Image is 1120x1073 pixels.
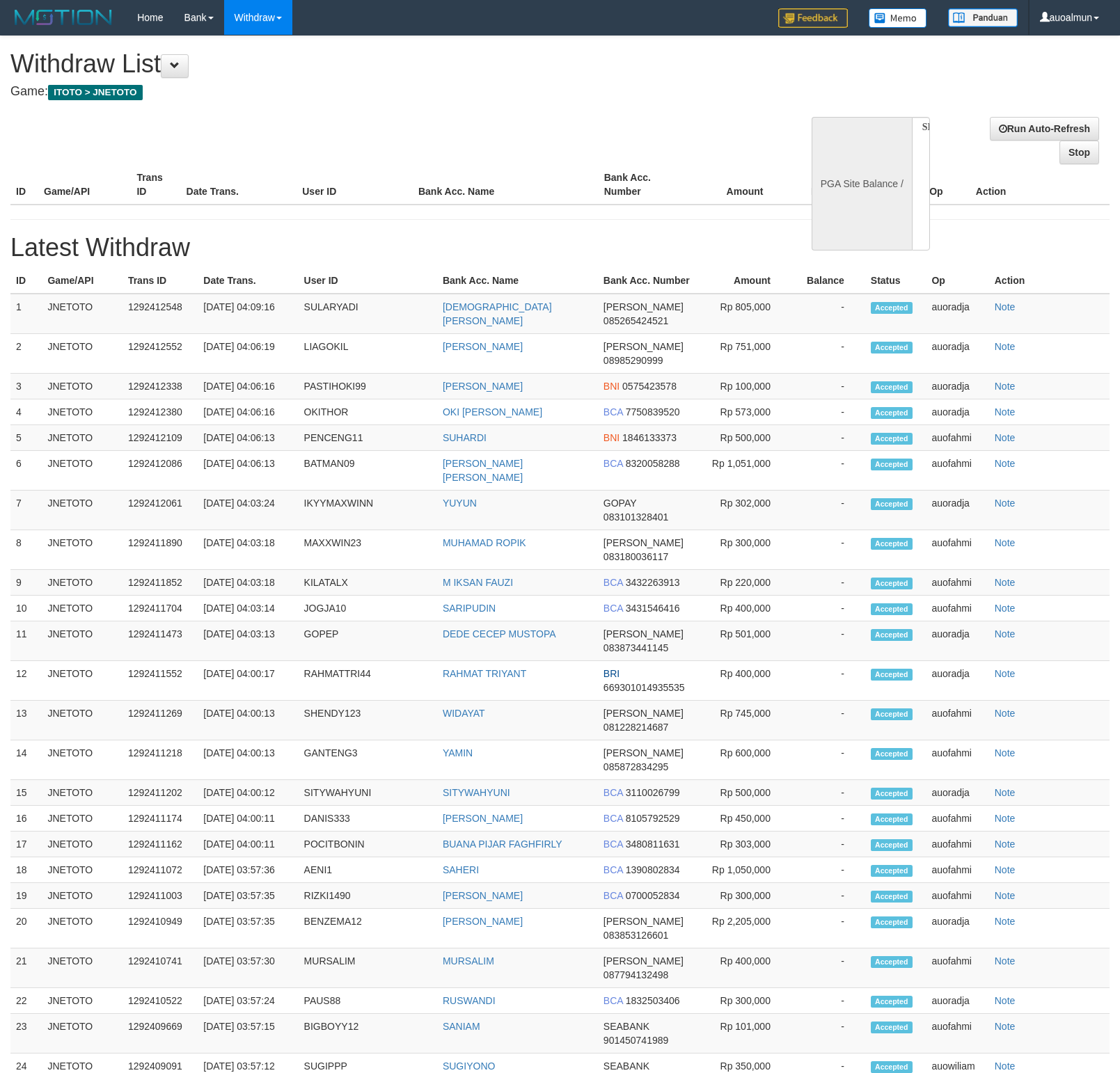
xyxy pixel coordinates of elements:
a: Note [995,577,1016,588]
a: [DEMOGRAPHIC_DATA][PERSON_NAME] [443,301,552,326]
td: 1292411269 [123,701,198,740]
img: MOTION_logo.png [10,7,116,28]
a: Note [995,916,1016,927]
td: - [791,294,865,334]
td: 20 [10,909,42,948]
span: BCA [604,813,623,824]
span: 0575423578 [622,381,677,392]
td: JNETOTO [42,425,122,451]
td: 1292412061 [123,491,198,530]
span: 3431546416 [626,603,680,614]
td: Rp 302,000 [704,491,791,530]
td: POCITBONIN [299,832,437,857]
th: Balance [791,268,865,294]
th: Trans ID [123,268,198,294]
a: Note [995,747,1016,758]
td: - [791,857,865,883]
a: WIDAYAT [443,708,485,719]
span: Accepted [871,433,913,445]
span: 669301014935535 [604,682,685,693]
td: - [791,334,865,374]
td: Rp 300,000 [704,530,791,570]
td: Rp 2,205,000 [704,909,791,948]
td: [DATE] 04:03:13 [198,621,298,661]
td: 6 [10,451,42,491]
td: Rp 805,000 [704,294,791,334]
td: 1292411162 [123,832,198,857]
td: SITYWAHYUNI [299,780,437,806]
td: PASTIHOKI99 [299,374,437,399]
span: BRI [604,668,620,679]
td: JNETOTO [42,780,122,806]
a: Note [995,432,1016,443]
td: auofahmi [926,530,988,570]
th: Date Trans. [181,165,297,205]
span: 7750839520 [626,406,680,418]
a: RAHMAT TRIYANT [443,668,526,679]
td: 15 [10,780,42,806]
td: RIZKI1490 [299,883,437,909]
td: GOPEP [299,621,437,661]
a: Note [995,864,1016,875]
td: SULARYADI [299,294,437,334]
td: - [791,701,865,740]
a: Note [995,381,1016,392]
td: [DATE] 04:00:11 [198,806,298,832]
td: - [791,530,865,570]
a: [PERSON_NAME] [443,890,523,901]
a: Note [995,955,1016,967]
span: [PERSON_NAME] [604,341,684,352]
td: Rp 1,051,000 [704,451,791,491]
td: Rp 303,000 [704,832,791,857]
a: Note [995,838,1016,850]
td: [DATE] 04:06:16 [198,399,298,425]
span: Accepted [871,813,913,825]
td: 13 [10,701,42,740]
span: Accepted [871,839,913,851]
td: 1292411003 [123,883,198,909]
th: User ID [297,165,413,205]
th: Amount [691,165,784,205]
td: 1292411218 [123,740,198,780]
span: [PERSON_NAME] [604,537,684,548]
span: Accepted [871,498,913,510]
td: auofahmi [926,883,988,909]
td: 4 [10,399,42,425]
th: Op [924,165,970,205]
span: 081228214687 [604,722,668,733]
a: [PERSON_NAME] [443,813,523,824]
td: JNETOTO [42,740,122,780]
td: [DATE] 04:03:18 [198,530,298,570]
td: Rp 220,000 [704,570,791,596]
td: - [791,399,865,425]
td: auoradja [926,294,988,334]
td: Rp 400,000 [704,661,791,701]
a: Note [995,1060,1016,1072]
td: auofahmi [926,832,988,857]
td: JNETOTO [42,294,122,334]
td: 1292412380 [123,399,198,425]
td: 7 [10,491,42,530]
th: User ID [299,268,437,294]
span: Accepted [871,629,913,641]
td: [DATE] 04:00:17 [198,661,298,701]
a: SUHARDI [443,432,487,443]
td: JNETOTO [42,570,122,596]
span: 08985290999 [604,355,663,366]
a: YUYUN [443,498,477,509]
td: RAHMATTRI44 [299,661,437,701]
td: Rp 300,000 [704,883,791,909]
td: 14 [10,740,42,780]
a: SUGIYONO [443,1060,495,1072]
span: 085872834295 [604,761,668,772]
a: Note [995,628,1016,639]
td: auoradja [926,334,988,374]
td: auoradja [926,399,988,425]
th: Status [865,268,926,294]
td: [DATE] 03:57:35 [198,909,298,948]
td: 17 [10,832,42,857]
span: Accepted [871,342,913,353]
td: auofahmi [926,451,988,491]
span: 1846133373 [622,432,677,443]
td: [DATE] 04:03:18 [198,570,298,596]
